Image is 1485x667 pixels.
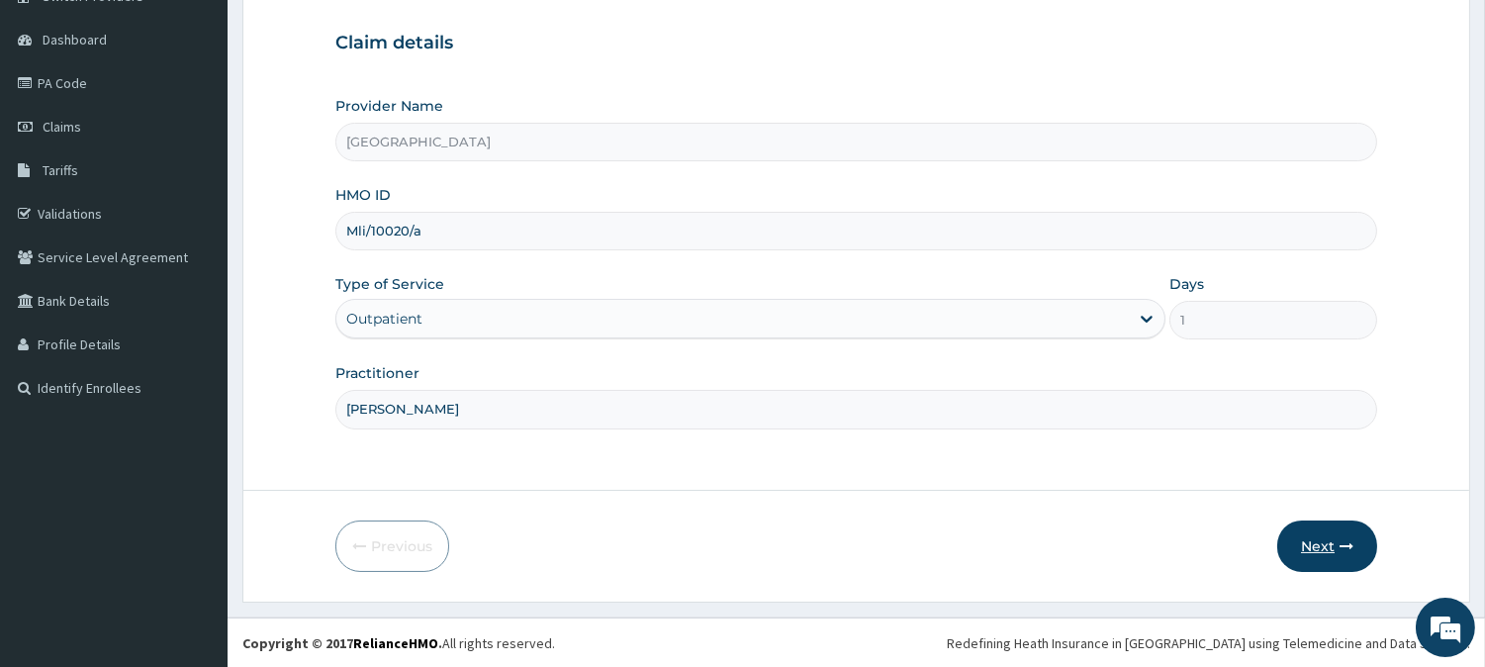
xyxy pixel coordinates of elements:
[1169,274,1204,294] label: Days
[335,274,444,294] label: Type of Service
[242,634,442,652] strong: Copyright © 2017 .
[335,521,449,572] button: Previous
[947,633,1470,653] div: Redefining Heath Insurance in [GEOGRAPHIC_DATA] using Telemedicine and Data Science!
[353,634,438,652] a: RelianceHMO
[43,31,107,48] span: Dashboard
[335,185,391,205] label: HMO ID
[1277,521,1377,572] button: Next
[335,390,1377,429] input: Enter Name
[335,33,1377,54] h3: Claim details
[335,212,1377,250] input: Enter HMO ID
[43,118,81,136] span: Claims
[43,161,78,179] span: Tariffs
[335,363,419,383] label: Practitioner
[346,309,422,329] div: Outpatient
[335,96,443,116] label: Provider Name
